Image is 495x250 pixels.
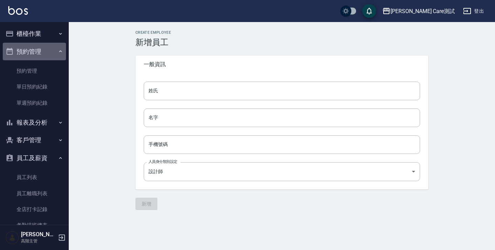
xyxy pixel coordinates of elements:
[144,61,420,68] span: 一般資訊
[3,63,66,79] a: 預約管理
[135,30,428,35] h2: Create Employee
[8,6,28,15] img: Logo
[3,79,66,95] a: 單日預約紀錄
[3,131,66,149] button: 客戶管理
[379,4,458,18] button: [PERSON_NAME] Care測試
[3,95,66,111] a: 單週預約紀錄
[21,231,56,238] h5: [PERSON_NAME]
[144,162,420,181] div: 設計師
[5,231,19,244] img: Person
[3,186,66,201] a: 員工離職列表
[3,169,66,185] a: 員工列表
[148,159,177,164] label: 人員身分類別設定
[362,4,376,18] button: save
[460,5,487,18] button: 登出
[3,43,66,61] button: 預約管理
[3,114,66,132] button: 報表及分析
[3,217,66,233] a: 考勤排班總表
[390,7,455,15] div: [PERSON_NAME] Care測試
[3,201,66,217] a: 全店打卡記錄
[3,149,66,167] button: 員工及薪資
[3,25,66,43] button: 櫃檯作業
[21,238,56,244] p: 高階主管
[135,38,428,47] h3: 新增員工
